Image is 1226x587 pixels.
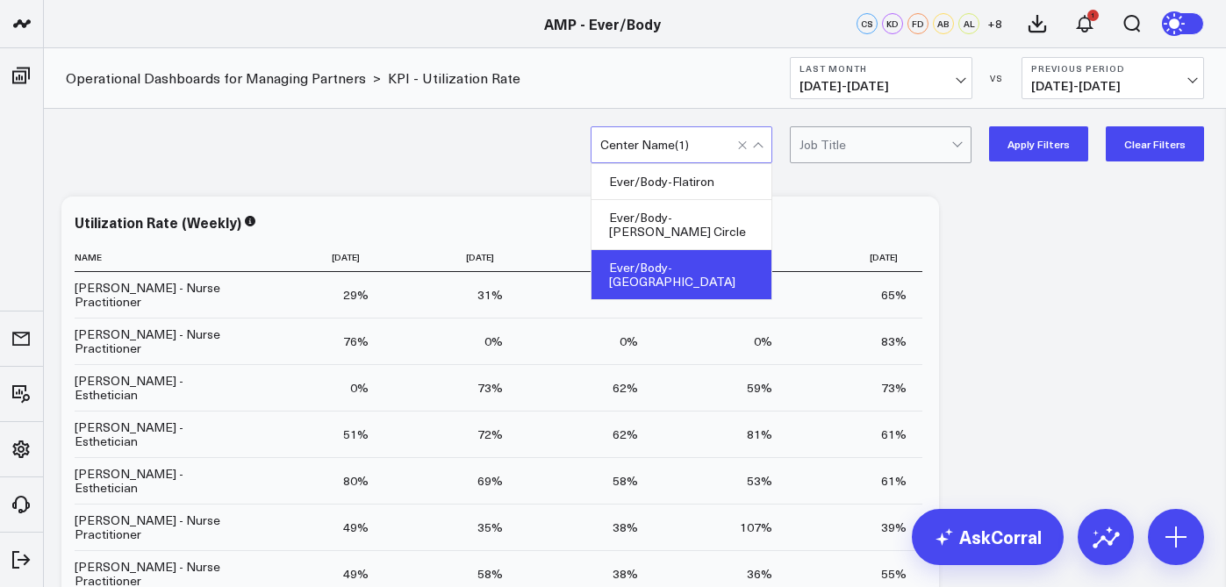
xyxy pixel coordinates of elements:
span: [DATE] - [DATE] [1031,79,1194,93]
div: 59% [747,379,772,397]
div: KD [882,13,903,34]
div: 49% [343,565,369,583]
span: + 8 [987,18,1002,30]
td: [PERSON_NAME] - Nurse Practitioner [75,318,250,364]
td: [PERSON_NAME] - Esthetician [75,364,250,411]
div: VS [981,73,1013,83]
th: [DATE] [519,243,653,272]
div: AB [933,13,954,34]
span: [DATE] - [DATE] [799,79,963,93]
th: [DATE] [788,243,922,272]
div: 76% [343,333,369,350]
div: 65% [881,286,907,304]
div: 0% [620,333,638,350]
div: 61% [881,472,907,490]
div: AL [958,13,979,34]
button: +8 [984,13,1005,34]
td: [PERSON_NAME] - Nurse Practitioner [75,504,250,550]
div: 49% [343,519,369,536]
button: Previous Period[DATE]-[DATE] [1022,57,1204,99]
div: 35% [477,519,503,536]
div: 72% [477,426,503,443]
a: Operational Dashboards for Managing Partners [66,68,366,88]
th: Name [75,243,250,272]
div: 53% [747,472,772,490]
div: 0% [754,333,772,350]
div: 80% [343,472,369,490]
td: [PERSON_NAME] - Esthetician [75,411,250,457]
div: FD [907,13,928,34]
button: Apply Filters [989,126,1088,161]
div: 73% [477,379,503,397]
div: 55% [881,565,907,583]
a: AMP - Ever/Body [544,14,661,33]
div: 29% [343,286,369,304]
div: 107% [740,519,772,536]
button: Last Month[DATE]-[DATE] [790,57,972,99]
a: KPI - Utilization Rate [388,68,520,88]
div: 81% [747,426,772,443]
div: Ever/Body-Flatiron [591,164,771,200]
th: [DATE] [384,243,519,272]
div: 1 [1087,10,1099,21]
a: AskCorral [912,509,1064,565]
th: [DATE] [250,243,384,272]
div: 69% [477,472,503,490]
div: 58% [477,565,503,583]
div: 73% [881,379,907,397]
div: 62% [613,426,638,443]
div: 38% [613,519,638,536]
div: 39% [881,519,907,536]
div: > [66,68,381,88]
div: 31% [477,286,503,304]
div: Center Name ( 1 ) [600,138,689,152]
td: [PERSON_NAME] - Nurse Practitioner [75,272,250,318]
div: 0% [484,333,503,350]
div: 83% [881,333,907,350]
div: 58% [613,472,638,490]
button: Clear Filters [1106,126,1204,161]
div: 62% [613,379,638,397]
div: CS [857,13,878,34]
b: Last Month [799,63,963,74]
div: 38% [613,565,638,583]
div: 61% [881,426,907,443]
div: Utilization Rate (Weekly) [75,212,241,232]
div: 36% [747,565,772,583]
div: Ever/Body-[GEOGRAPHIC_DATA] [591,250,771,299]
div: 51% [343,426,369,443]
div: 0% [350,379,369,397]
b: Previous Period [1031,63,1194,74]
div: Ever/Body-[PERSON_NAME] Circle [591,200,771,250]
td: [PERSON_NAME] - Esthetician [75,457,250,504]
